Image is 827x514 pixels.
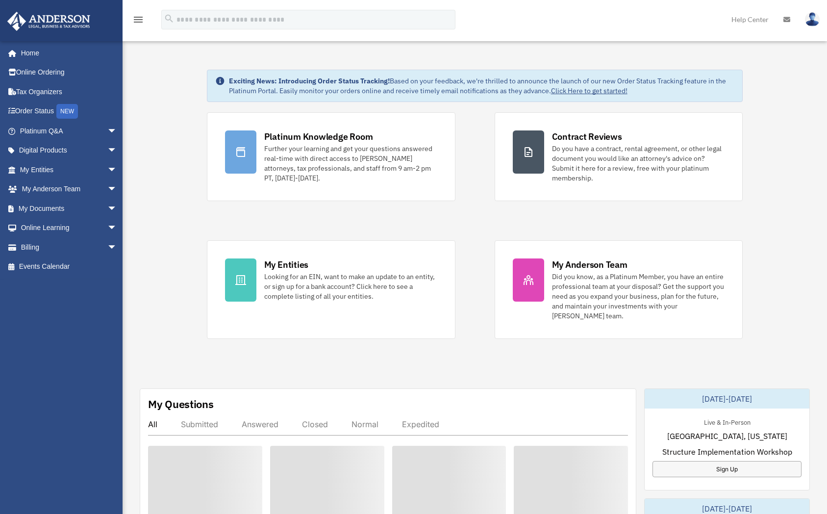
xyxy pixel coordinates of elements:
[264,258,308,271] div: My Entities
[7,141,132,160] a: Digital Productsarrow_drop_down
[107,218,127,238] span: arrow_drop_down
[7,218,132,238] a: Online Learningarrow_drop_down
[652,461,802,477] a: Sign Up
[7,63,132,82] a: Online Ordering
[107,199,127,219] span: arrow_drop_down
[7,121,132,141] a: Platinum Q&Aarrow_drop_down
[107,141,127,161] span: arrow_drop_down
[264,130,373,143] div: Platinum Knowledge Room
[552,272,725,321] div: Did you know, as a Platinum Member, you have an entire professional team at your disposal? Get th...
[56,104,78,119] div: NEW
[495,240,743,339] a: My Anderson Team Did you know, as a Platinum Member, you have an entire professional team at your...
[805,12,820,26] img: User Pic
[402,419,439,429] div: Expedited
[667,430,787,442] span: [GEOGRAPHIC_DATA], [US_STATE]
[264,272,437,301] div: Looking for an EIN, want to make an update to an entity, or sign up for a bank account? Click her...
[132,14,144,26] i: menu
[552,130,622,143] div: Contract Reviews
[495,112,743,201] a: Contract Reviews Do you have a contract, rental agreement, or other legal document you would like...
[302,419,328,429] div: Closed
[7,199,132,218] a: My Documentsarrow_drop_down
[696,416,758,427] div: Live & In-Person
[207,112,455,201] a: Platinum Knowledge Room Further your learning and get your questions answered real-time with dire...
[551,86,627,95] a: Click Here to get started!
[264,144,437,183] div: Further your learning and get your questions answered real-time with direct access to [PERSON_NAM...
[181,419,218,429] div: Submitted
[207,240,455,339] a: My Entities Looking for an EIN, want to make an update to an entity, or sign up for a bank accoun...
[552,144,725,183] div: Do you have a contract, rental agreement, or other legal document you would like an attorney's ad...
[7,237,132,257] a: Billingarrow_drop_down
[242,419,278,429] div: Answered
[107,160,127,180] span: arrow_drop_down
[7,82,132,102] a: Tax Organizers
[7,102,132,122] a: Order StatusNEW
[552,258,627,271] div: My Anderson Team
[645,389,809,409] div: [DATE]-[DATE]
[107,237,127,257] span: arrow_drop_down
[7,180,132,199] a: My Anderson Teamarrow_drop_down
[132,17,144,26] a: menu
[107,121,127,141] span: arrow_drop_down
[148,397,214,411] div: My Questions
[229,77,390,85] strong: Exciting News: Introducing Order Status Tracking!
[148,419,157,429] div: All
[7,160,132,180] a: My Entitiesarrow_drop_down
[351,419,378,429] div: Normal
[4,12,93,31] img: Anderson Advisors Platinum Portal
[7,257,132,277] a: Events Calendar
[164,13,175,24] i: search
[107,180,127,200] span: arrow_drop_down
[7,43,127,63] a: Home
[662,446,792,458] span: Structure Implementation Workshop
[229,76,735,96] div: Based on your feedback, we're thrilled to announce the launch of our new Order Status Tracking fe...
